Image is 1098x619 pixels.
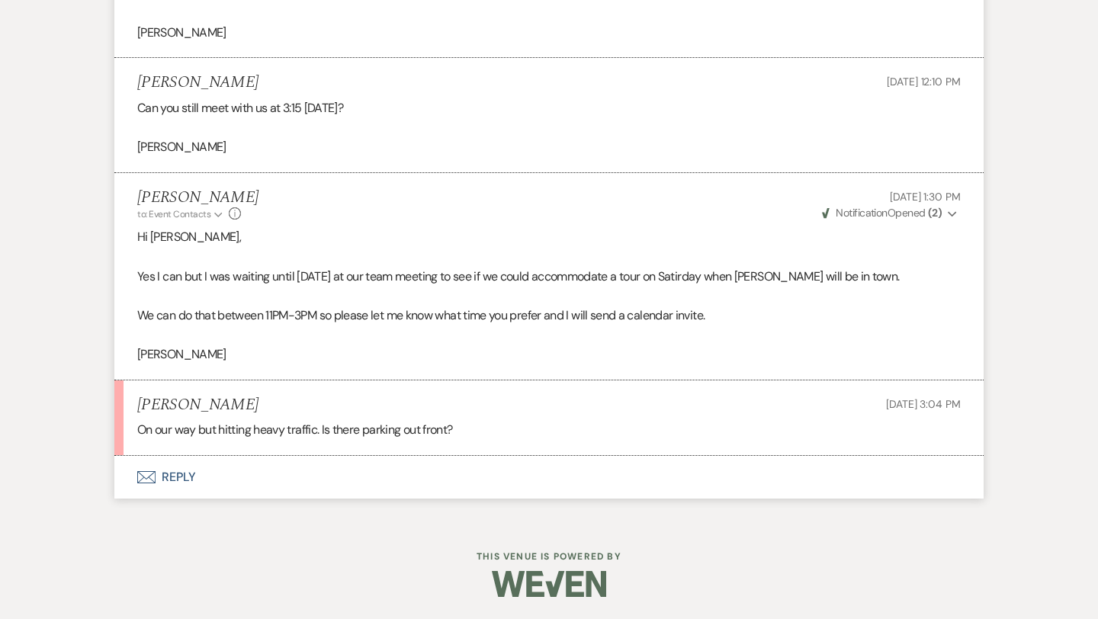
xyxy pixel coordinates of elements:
div: Can you still meet with us at 3:15 [DATE]? [PERSON_NAME] [137,98,961,157]
img: Weven Logo [492,557,606,611]
span: Opened [822,206,942,220]
p: [PERSON_NAME] [137,345,961,364]
button: Reply [114,456,984,499]
h5: [PERSON_NAME] [137,396,258,415]
p: On our way but hitting heavy traffic. Is there parking out front? [137,420,961,440]
button: NotificationOpened (2) [820,205,961,221]
p: [PERSON_NAME] [137,23,961,43]
span: to: Event Contacts [137,208,210,220]
h5: [PERSON_NAME] [137,188,258,207]
span: Notification [836,206,887,220]
p: Yes I can but I was waiting until [DATE] at our team meeting to see if we could accommodate a tou... [137,267,961,287]
button: to: Event Contacts [137,207,225,221]
span: [DATE] 12:10 PM [887,75,961,88]
p: Hi [PERSON_NAME], [137,227,961,247]
span: [DATE] 1:30 PM [890,190,961,204]
span: [DATE] 3:04 PM [886,397,961,411]
strong: ( 2 ) [928,206,942,220]
p: We can do that between 11PM-3PM so please let me know what time you prefer and I will send a cale... [137,306,961,326]
h5: [PERSON_NAME] [137,73,258,92]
